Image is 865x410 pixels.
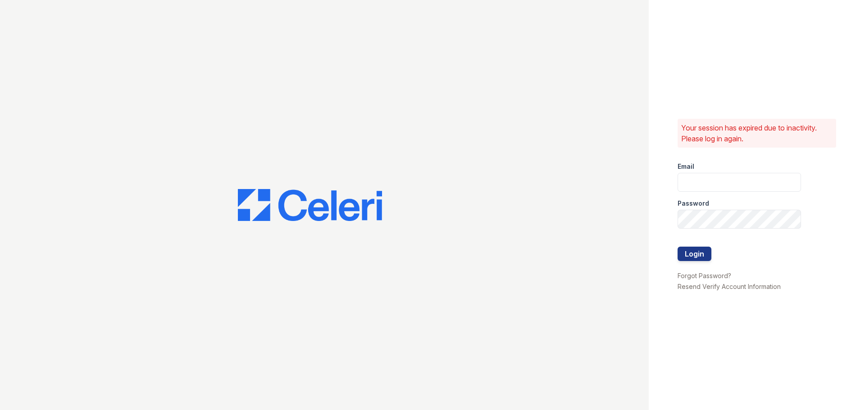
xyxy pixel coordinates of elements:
a: Resend Verify Account Information [678,283,781,290]
button: Login [678,247,711,261]
p: Your session has expired due to inactivity. Please log in again. [681,122,833,144]
img: CE_Logo_Blue-a8612792a0a2168367f1c8372b55b34899dd931a85d93a1a3d3e32e68fde9ad4.png [238,189,382,221]
label: Email [678,162,694,171]
a: Forgot Password? [678,272,731,279]
label: Password [678,199,709,208]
